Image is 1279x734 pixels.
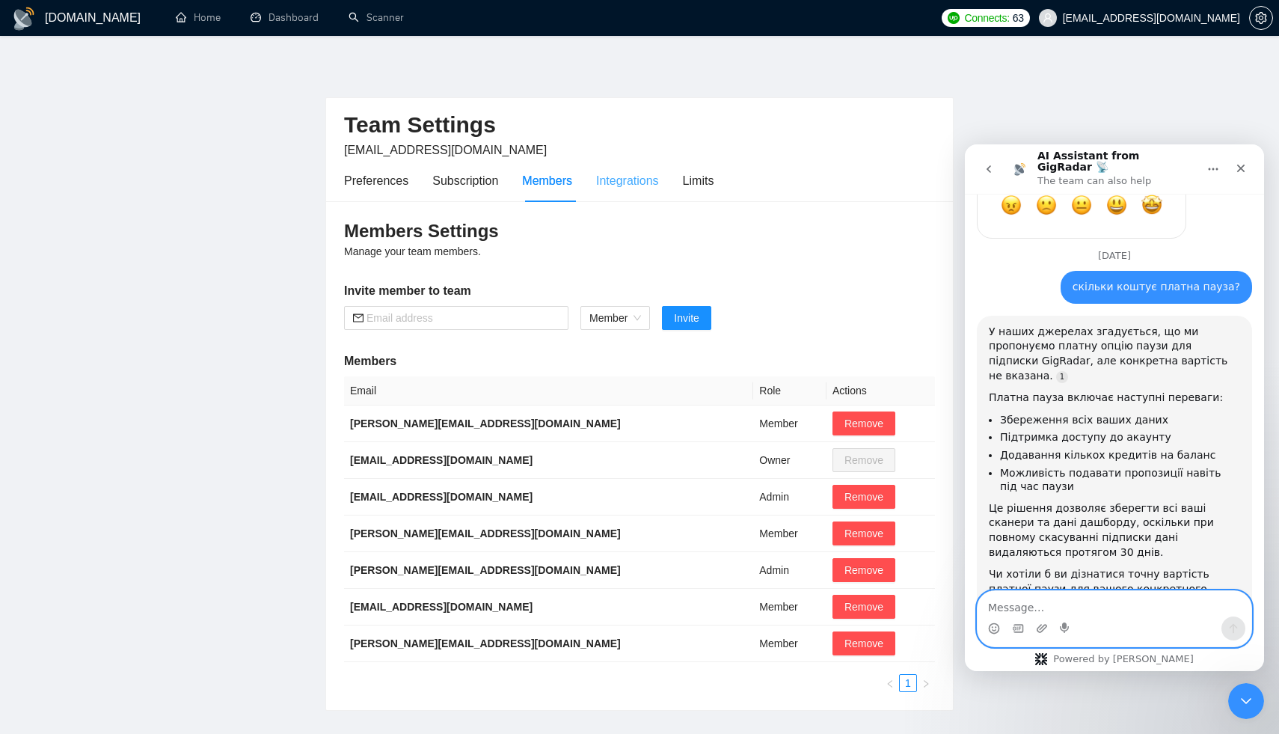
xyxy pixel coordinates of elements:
div: Limits [683,171,714,190]
th: Role [753,376,826,406]
button: Remove [832,595,895,619]
h3: Members Settings [344,219,935,243]
b: [EMAIL_ADDRESS][DOMAIN_NAME] [350,454,533,466]
a: homeHome [176,11,221,24]
b: [PERSON_NAME][EMAIL_ADDRESS][DOMAIN_NAME] [350,527,621,539]
iframe: Intercom live chat [1228,683,1264,719]
span: user [1043,13,1053,23]
span: Remove [844,562,883,578]
td: Admin [753,552,826,589]
span: Connects: [964,10,1009,26]
td: Member [753,516,826,552]
th: Actions [826,376,935,406]
b: [PERSON_NAME][EMAIL_ADDRESS][DOMAIN_NAME] [350,637,621,649]
a: dashboardDashboard [251,11,319,24]
span: Manage your team members. [344,245,481,257]
a: 1 [900,675,916,691]
h2: Team Settings [344,110,935,141]
div: Subscription [432,171,498,190]
button: left [881,674,899,692]
li: Next Page [917,674,935,692]
a: setting [1249,12,1273,24]
span: [EMAIL_ADDRESS][DOMAIN_NAME] [344,144,547,156]
span: Member [589,307,641,329]
b: [PERSON_NAME][EMAIL_ADDRESS][DOMAIN_NAME] [350,418,621,429]
button: Remove [832,631,895,655]
span: left [886,679,895,688]
li: Previous Page [881,674,899,692]
span: Remove [844,415,883,432]
span: setting [1250,12,1272,24]
input: Email address [366,310,559,326]
div: Preferences [344,171,408,190]
img: logo [12,7,36,31]
td: Admin [753,479,826,516]
a: searchScanner [349,11,404,24]
button: right [917,674,935,692]
img: upwork-logo.png [948,12,960,24]
button: Remove [832,485,895,509]
h5: Members [344,352,935,370]
button: Remove [832,558,895,582]
span: Remove [844,599,883,615]
h5: Invite member to team [344,282,935,300]
div: Members [522,171,572,190]
span: 63 [1013,10,1024,26]
td: Member [753,589,826,626]
th: Email [344,376,753,406]
span: Remove [844,635,883,652]
span: Remove [844,525,883,542]
button: Invite [662,306,711,330]
button: Remove [832,522,895,545]
b: [EMAIL_ADDRESS][DOMAIN_NAME] [350,601,533,613]
span: right [921,679,930,688]
button: setting [1249,6,1273,30]
li: 1 [899,674,917,692]
span: mail [353,313,364,323]
div: Integrations [596,171,659,190]
iframe: Intercom live chat [965,144,1264,671]
td: Owner [753,442,826,479]
span: Invite [674,310,699,326]
td: Member [753,626,826,662]
b: [EMAIL_ADDRESS][DOMAIN_NAME] [350,491,533,503]
td: Member [753,406,826,442]
button: Remove [832,412,895,435]
span: Remove [844,489,883,505]
b: [PERSON_NAME][EMAIL_ADDRESS][DOMAIN_NAME] [350,564,621,576]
